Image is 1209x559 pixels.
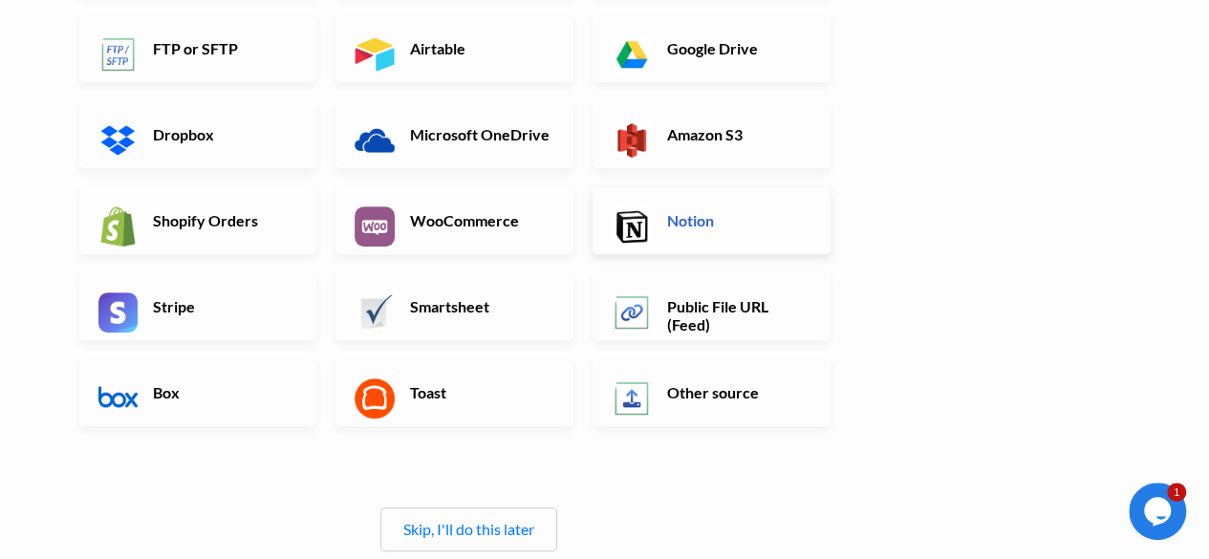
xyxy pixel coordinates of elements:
[148,125,298,143] h6: Dropbox
[612,378,652,419] img: Other Source App & API
[148,211,298,229] h6: Shopify Orders
[79,101,317,168] a: Dropbox
[593,273,831,340] a: Public File URL (Feed)
[405,211,555,229] h6: WooCommerce
[593,15,831,82] a: Google Drive
[593,101,831,168] a: Amazon S3
[662,125,812,143] h6: Amazon S3
[98,206,139,247] img: Shopify App & API
[79,15,317,82] a: FTP or SFTP
[79,187,317,254] a: Shopify Orders
[662,39,812,57] h6: Google Drive
[335,273,573,340] a: Smartsheet
[612,120,652,161] img: Amazon S3 App & API
[593,359,831,426] a: Other source
[98,292,139,333] img: Stripe App & API
[355,206,395,247] img: WooCommerce App & API
[98,120,139,161] img: Dropbox App & API
[79,359,317,426] a: Box
[79,273,317,340] a: Stripe
[355,34,395,75] img: Airtable App & API
[405,125,555,143] h6: Microsoft OneDrive
[148,39,298,57] h6: FTP or SFTP
[662,383,812,401] h6: Other source
[405,39,555,57] h6: Airtable
[98,378,139,419] img: Box App & API
[148,383,298,401] h6: Box
[405,383,555,401] h6: Toast
[593,187,831,254] a: Notion
[355,292,395,333] img: Smartsheet App & API
[335,187,573,254] a: WooCommerce
[355,378,395,419] img: Toast App & API
[98,34,139,75] img: FTP or SFTP App & API
[148,297,298,315] h6: Stripe
[612,206,652,247] img: Notion App & API
[403,520,534,538] a: Skip, I'll do this later
[662,297,812,333] h6: Public File URL (Feed)
[335,101,573,168] a: Microsoft OneDrive
[355,120,395,161] img: Microsoft OneDrive App & API
[612,34,652,75] img: Google Drive App & API
[335,15,573,82] a: Airtable
[1129,483,1190,540] iframe: chat widget
[335,359,573,426] a: Toast
[612,292,652,333] img: Public File URL App & API
[405,297,555,315] h6: Smartsheet
[662,211,812,229] h6: Notion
